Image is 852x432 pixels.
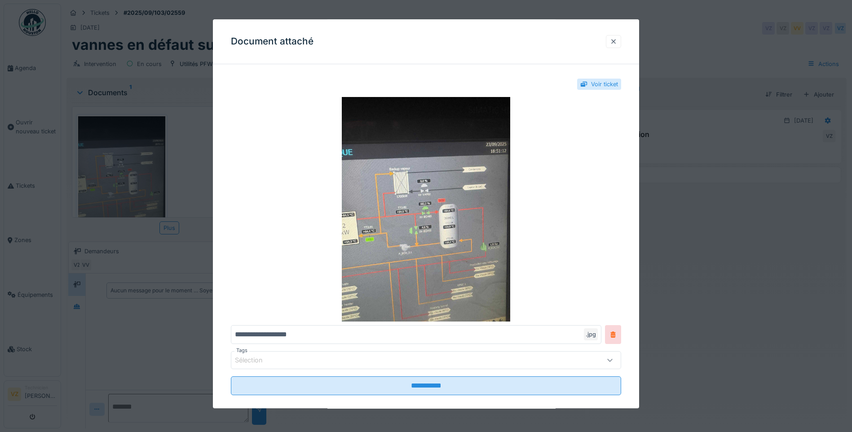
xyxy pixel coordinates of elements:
div: Voir ticket [591,80,618,88]
div: .jpg [584,328,598,340]
img: 5aac25f7-f8f3-4912-ab92-42c81ef28a74-IMG-20250923-WA0010.jpg [231,97,621,322]
h3: Document attaché [231,36,313,47]
div: Sélection [235,356,275,366]
label: Tags [234,347,249,354]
